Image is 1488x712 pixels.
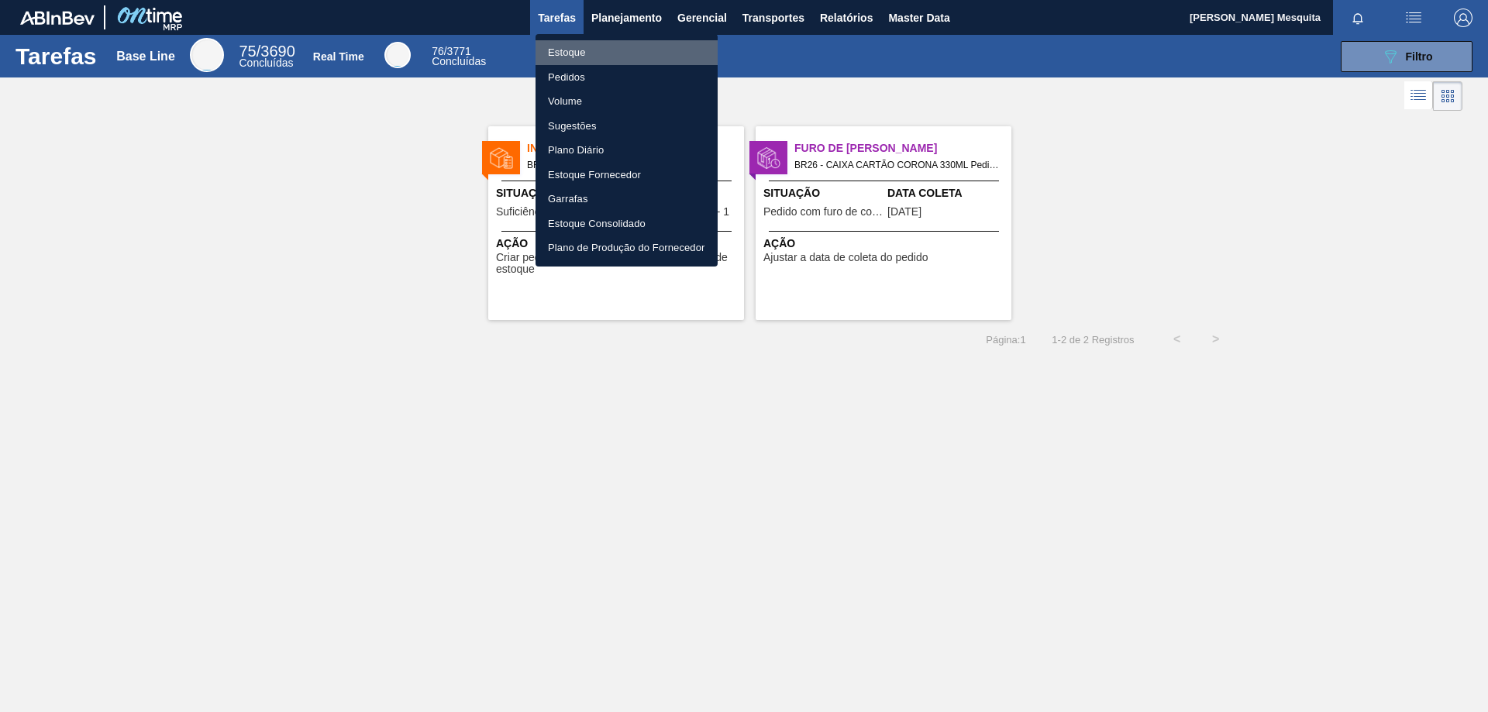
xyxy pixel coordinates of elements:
[536,163,718,187] a: Estoque Fornecedor
[536,114,718,139] a: Sugestões
[536,187,718,212] a: Garrafas
[536,236,718,260] a: Plano de Produção do Fornecedor
[536,212,718,236] a: Estoque Consolidado
[536,138,718,163] a: Plano Diário
[536,65,718,90] a: Pedidos
[536,40,718,65] a: Estoque
[536,89,718,114] a: Volume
